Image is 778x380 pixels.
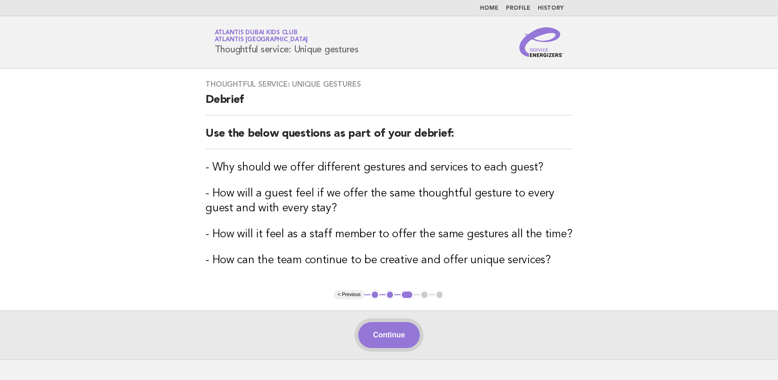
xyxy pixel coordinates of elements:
[358,322,420,348] button: Continue
[386,290,395,299] button: 2
[400,290,414,299] button: 3
[205,253,573,268] h3: - How can the team continue to be creative and offer unique services?
[215,30,308,43] a: Atlantis Dubai Kids ClubAtlantis [GEOGRAPHIC_DATA]
[215,30,359,54] h1: Thoughtful service: Unique gestures
[205,93,573,115] h2: Debrief
[480,6,498,11] a: Home
[538,6,564,11] a: History
[205,227,573,242] h3: - How will it feel as a staff member to offer the same gestures all the time?
[205,127,573,149] h2: Use the below questions as part of your debrief:
[519,27,564,57] img: Service Energizers
[205,160,573,175] h3: - Why should we offer different gestures and services to each guest?
[506,6,530,11] a: Profile
[205,80,573,89] h3: Thoughtful service: Unique gestures
[334,290,364,299] button: < Previous
[370,290,380,299] button: 1
[215,37,308,43] span: Atlantis [GEOGRAPHIC_DATA]
[205,186,573,216] h3: - How will a guest feel if we offer the same thoughtful gesture to every guest and with every stay?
